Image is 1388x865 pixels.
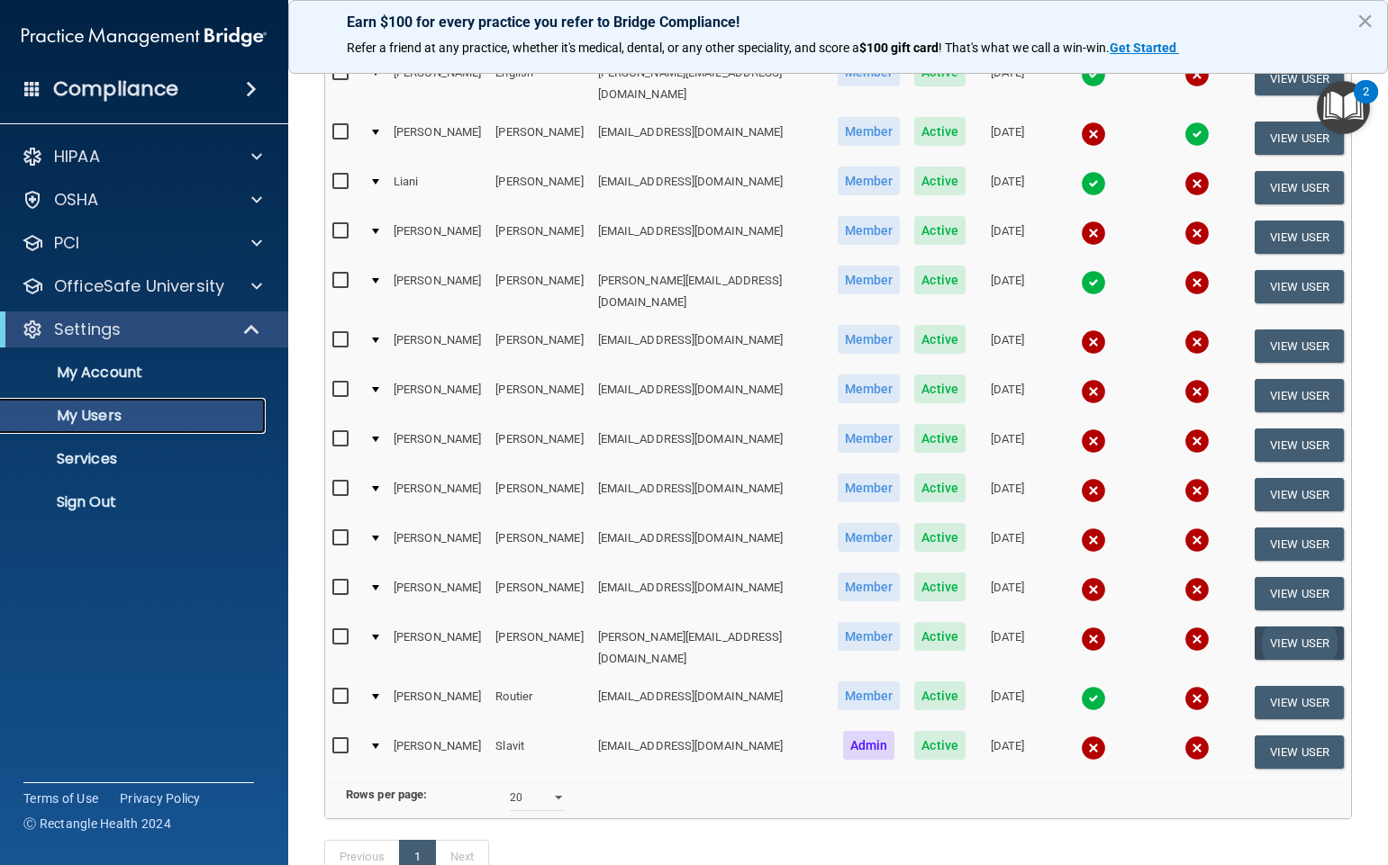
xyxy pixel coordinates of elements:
button: View User [1255,329,1344,363]
p: HIPAA [54,146,100,167]
img: cross.ca9f0e7f.svg [1184,379,1210,404]
td: [DATE] [973,618,1042,678]
p: OSHA [54,189,99,211]
img: cross.ca9f0e7f.svg [1081,329,1106,355]
td: [DATE] [973,678,1042,727]
a: Settings [22,319,261,340]
span: Member [838,572,901,601]
a: OfficeSafe University [22,275,262,297]
button: View User [1255,527,1344,561]
img: tick.e7d51cea.svg [1081,62,1106,87]
h4: Compliance [53,77,178,102]
td: [PERSON_NAME] [488,618,590,678]
p: Settings [54,319,121,340]
span: Member [838,473,901,502]
td: [EMAIL_ADDRESS][DOMAIN_NAME] [591,519,830,569]
button: View User [1255,577,1344,610]
img: tick.e7d51cea.svg [1184,122,1210,147]
span: Member [838,681,901,710]
span: Admin [843,731,895,760]
img: PMB logo [22,19,267,55]
td: [PERSON_NAME] [386,519,488,569]
p: My Users [12,407,258,425]
td: [DATE] [973,727,1042,776]
td: [DATE] [973,470,1042,519]
a: Terms of Use [23,789,98,807]
td: [DATE] [973,569,1042,618]
img: cross.ca9f0e7f.svg [1184,735,1210,761]
td: [PERSON_NAME] [386,420,488,470]
span: Active [914,167,966,195]
strong: Get Started [1110,41,1176,55]
td: [PERSON_NAME] [386,678,488,727]
td: [EMAIL_ADDRESS][DOMAIN_NAME] [591,113,830,163]
span: Active [914,622,966,651]
a: Get Started [1110,41,1179,55]
td: [PERSON_NAME] [386,569,488,618]
img: cross.ca9f0e7f.svg [1184,329,1210,355]
img: cross.ca9f0e7f.svg [1081,428,1106,454]
img: cross.ca9f0e7f.svg [1081,478,1106,503]
button: Close [1356,6,1374,35]
td: English [488,54,590,113]
span: ! That's what we call a win-win. [939,41,1110,55]
button: View User [1255,270,1344,303]
img: cross.ca9f0e7f.svg [1184,478,1210,503]
button: View User [1255,626,1344,660]
td: [EMAIL_ADDRESS][DOMAIN_NAME] [591,727,830,776]
a: HIPAA [22,146,262,167]
img: cross.ca9f0e7f.svg [1081,221,1106,246]
a: PCI [22,232,262,254]
td: [PERSON_NAME] [488,470,590,519]
td: [PERSON_NAME] [386,618,488,678]
td: [DATE] [973,212,1042,262]
span: Active [914,266,966,294]
span: Active [914,473,966,502]
img: cross.ca9f0e7f.svg [1081,577,1106,602]
p: OfficeSafe University [54,275,224,297]
strong: $100 gift card [859,41,939,55]
button: View User [1255,686,1344,719]
img: tick.e7d51cea.svg [1081,171,1106,196]
span: Active [914,523,966,552]
td: [EMAIL_ADDRESS][DOMAIN_NAME] [591,678,830,727]
span: Member [838,374,901,403]
span: Member [838,216,901,245]
button: View User [1255,379,1344,412]
img: cross.ca9f0e7f.svg [1081,122,1106,147]
p: Sign Out [12,493,258,511]
td: [PERSON_NAME] [386,113,488,163]
img: cross.ca9f0e7f.svg [1081,735,1106,761]
button: View User [1255,171,1344,204]
td: [PERSON_NAME][EMAIL_ADDRESS][DOMAIN_NAME] [591,618,830,678]
td: [PERSON_NAME] [488,212,590,262]
td: [DATE] [973,371,1042,420]
td: [EMAIL_ADDRESS][DOMAIN_NAME] [591,470,830,519]
span: Active [914,572,966,601]
button: View User [1255,122,1344,155]
td: [DATE] [973,113,1042,163]
span: Member [838,117,901,146]
img: cross.ca9f0e7f.svg [1081,379,1106,404]
td: [EMAIL_ADDRESS][DOMAIN_NAME] [591,569,830,618]
button: Open Resource Center, 2 new notifications [1317,81,1370,134]
td: [DATE] [973,163,1042,212]
td: [EMAIL_ADDRESS][DOMAIN_NAME] [591,321,830,371]
button: View User [1255,478,1344,511]
img: tick.e7d51cea.svg [1081,270,1106,295]
span: Active [914,325,966,354]
span: Member [838,424,901,453]
img: cross.ca9f0e7f.svg [1081,626,1106,652]
span: Active [914,374,966,403]
td: [DATE] [973,519,1042,569]
span: Active [914,424,966,453]
td: [EMAIL_ADDRESS][DOMAIN_NAME] [591,371,830,420]
td: [PERSON_NAME] [386,54,488,113]
td: [DATE] [973,321,1042,371]
p: My Account [12,364,258,382]
td: [PERSON_NAME] [488,371,590,420]
button: View User [1255,428,1344,462]
td: [DATE] [973,54,1042,113]
img: cross.ca9f0e7f.svg [1184,428,1210,454]
td: Slavit [488,727,590,776]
